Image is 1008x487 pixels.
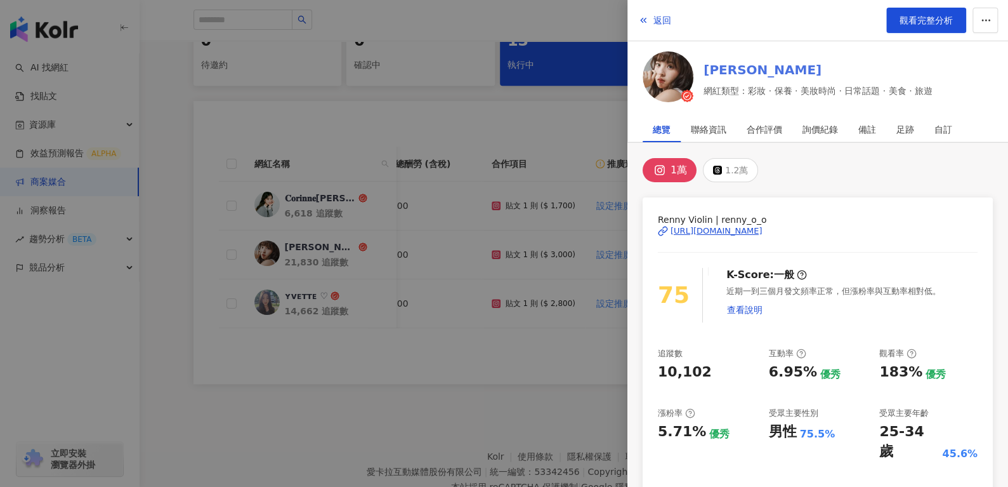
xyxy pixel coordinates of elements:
[704,61,933,79] a: [PERSON_NAME]
[820,368,841,382] div: 優秀
[800,427,835,441] div: 75.5%
[658,213,978,227] span: Renny Violin | renny_o_o
[942,447,978,461] div: 45.6%
[658,363,712,382] div: 10,102
[879,363,922,382] div: 183%
[658,408,695,419] div: 漲粉率
[643,158,697,182] button: 1萬
[727,305,763,315] span: 查看說明
[769,363,817,382] div: 6.95%
[879,422,939,462] div: 25-34 歲
[879,408,929,419] div: 受眾主要年齡
[769,348,806,359] div: 互動率
[653,117,671,142] div: 總覽
[703,158,758,182] button: 1.2萬
[704,84,933,98] span: 網紅類型：彩妝 · 保養 · 美妝時尚 · 日常話題 · 美食 · 旅遊
[802,117,838,142] div: 詢價紀錄
[658,225,978,237] a: [URL][DOMAIN_NAME]
[638,8,672,33] button: 返回
[643,51,693,102] img: KOL Avatar
[896,117,914,142] div: 足跡
[726,297,763,323] button: 查看說明
[709,427,730,441] div: 優秀
[747,117,782,142] div: 合作評價
[769,408,818,419] div: 受眾主要性別
[658,348,683,359] div: 追蹤數
[769,422,797,442] div: 男性
[900,15,953,25] span: 觀看完整分析
[691,117,726,142] div: 聯絡資訊
[643,51,693,107] a: KOL Avatar
[658,277,690,314] div: 75
[774,268,794,282] div: 一般
[726,286,978,323] div: 近期一到三個月發文頻率正常，但漲粉率與互動率相對低。
[671,225,763,237] div: [URL][DOMAIN_NAME]
[934,117,952,142] div: 自訂
[886,8,966,33] a: 觀看完整分析
[653,15,671,25] span: 返回
[726,268,807,282] div: K-Score :
[879,348,917,359] div: 觀看率
[671,161,687,179] div: 1萬
[725,161,748,179] div: 1.2萬
[858,117,876,142] div: 備註
[926,368,946,382] div: 優秀
[658,422,706,442] div: 5.71%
